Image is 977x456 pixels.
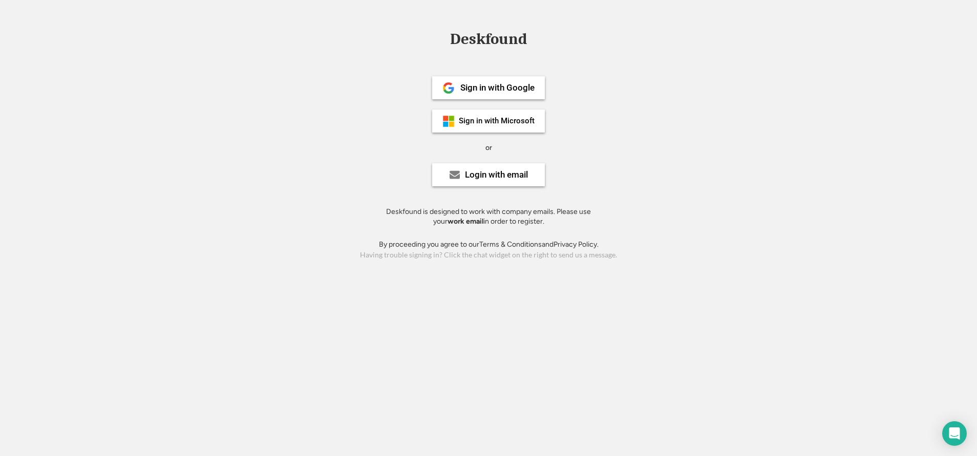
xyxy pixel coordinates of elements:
a: Terms & Conditions [479,240,542,249]
div: Sign in with Google [460,83,535,92]
img: 1024px-Google__G__Logo.svg.png [442,82,455,94]
div: Deskfound is designed to work with company emails. Please use your in order to register. [373,207,604,227]
div: Open Intercom Messenger [942,421,967,446]
img: ms-symbollockup_mssymbol_19.png [442,115,455,127]
a: Privacy Policy. [554,240,599,249]
div: Sign in with Microsoft [459,117,535,125]
div: By proceeding you agree to our and [379,240,599,250]
strong: work email [448,217,483,226]
div: Deskfound [445,31,532,47]
div: or [485,143,492,153]
div: Login with email [465,170,528,179]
